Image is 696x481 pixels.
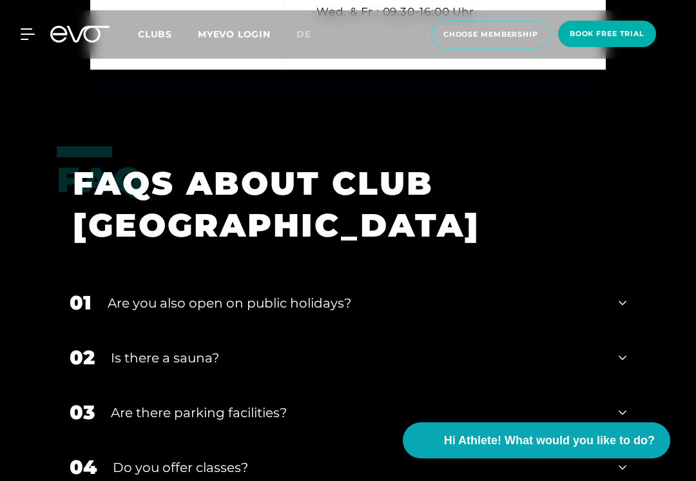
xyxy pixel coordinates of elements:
[443,29,538,40] span: choose membership
[108,293,603,313] div: Are you also open on public holidays?
[296,28,311,40] span: de
[444,432,655,449] span: Hi Athlete! What would you like to do?
[111,403,603,422] div: Are there parking facilities?
[70,343,95,372] div: 02
[570,28,644,39] span: book free trial
[113,458,603,477] div: Do you offer classes?
[403,422,670,458] button: Hi Athlete! What would you like to do?
[70,288,92,317] div: 01
[198,28,271,40] a: MYEVO LOGIN
[73,162,607,246] h1: FAQS ABOUT CLUB [GEOGRAPHIC_DATA]
[554,21,660,48] a: book free trial
[296,27,327,42] a: de
[111,348,603,368] div: Is there a sauna?
[138,28,172,40] span: Clubs
[427,21,554,48] a: choose membership
[138,28,198,40] a: Clubs
[70,398,95,427] div: 03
